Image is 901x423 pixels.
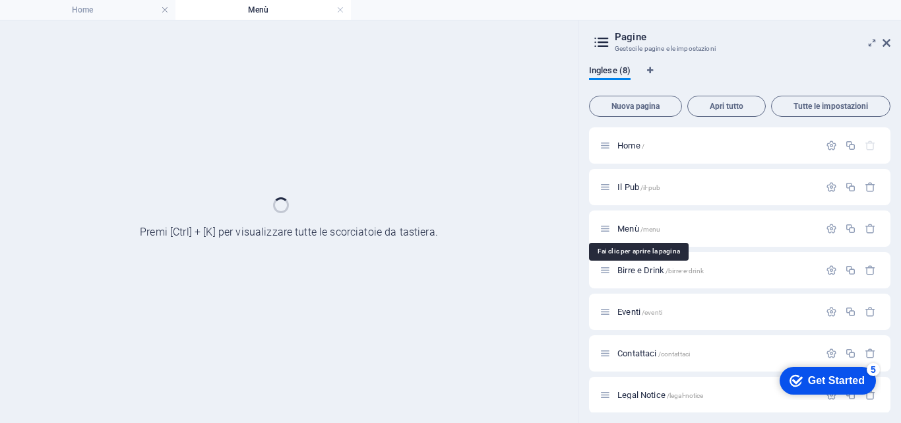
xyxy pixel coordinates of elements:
[865,223,876,234] div: Rimuovi
[613,308,819,316] div: Eventi/eventi
[613,224,819,233] div: Menù/menu
[865,140,876,151] div: La pagina iniziale non può essere eliminata
[845,140,856,151] div: Duplicato
[613,266,819,275] div: Birre e Drink/birre-e-drink
[845,223,856,234] div: Duplicato
[826,140,837,151] div: Impostazioni
[11,7,107,34] div: Get Started 5 items remaining, 0% complete
[777,102,885,110] span: Tutte le impostazioni
[617,224,660,234] span: Menù
[826,265,837,276] div: Impostazioni
[658,350,691,358] span: /contattaci
[865,181,876,193] div: Rimuovi
[589,96,682,117] button: Nuova pagina
[667,392,704,399] span: /legal-notice
[98,3,111,16] div: 5
[613,391,819,399] div: Legal Notice/legal-notice
[826,306,837,317] div: Impostazioni
[865,306,876,317] div: Rimuovi
[640,184,660,191] span: /il-pub
[771,96,890,117] button: Tutte le impostazioni
[617,390,703,400] span: Fai clic per aprire la pagina
[617,348,690,358] span: Fai clic per aprire la pagina
[589,65,890,90] div: Schede lingua
[687,96,766,117] button: Apri tutto
[642,143,644,150] span: /
[39,15,96,26] div: Get Started
[865,265,876,276] div: Rimuovi
[613,349,819,358] div: Contattaci/contattaci
[615,43,864,55] h3: Gestsci le pagine e le impostazioni
[845,265,856,276] div: Duplicato
[175,3,351,17] h4: Menù
[617,182,660,192] span: Fai clic per aprire la pagina
[826,223,837,234] div: Impostazioni
[617,307,662,317] span: Fai clic per aprire la pagina
[613,141,819,150] div: Home/
[595,102,676,110] span: Nuova pagina
[865,348,876,359] div: Rimuovi
[845,181,856,193] div: Duplicato
[640,226,661,233] span: /menu
[826,181,837,193] div: Impostazioni
[617,141,644,150] span: Fai clic per aprire la pagina
[589,63,631,81] span: Inglese (8)
[615,31,890,43] h2: Pagine
[617,265,704,275] span: Fai clic per aprire la pagina
[613,183,819,191] div: Il Pub/il-pub
[826,348,837,359] div: Impostazioni
[693,102,760,110] span: Apri tutto
[666,267,704,275] span: /birre-e-drink
[845,348,856,359] div: Duplicato
[642,309,662,316] span: /eventi
[845,306,856,317] div: Duplicato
